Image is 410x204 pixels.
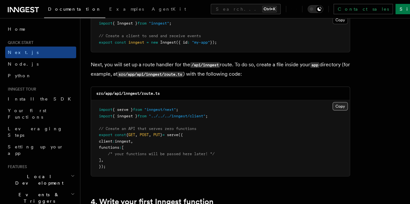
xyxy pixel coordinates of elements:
code: app [310,62,319,68]
span: ; [205,114,208,118]
span: functions [99,145,119,150]
a: Contact sales [334,4,393,14]
span: Examples [109,6,144,12]
a: Examples [105,2,148,17]
span: = [146,40,149,45]
span: "my-app" [192,40,210,45]
span: { [126,133,128,137]
span: : [119,145,122,150]
span: export [99,40,112,45]
span: from [137,21,146,26]
kbd: Ctrl+K [262,6,277,12]
a: Documentation [44,2,105,18]
a: Next.js [5,47,76,58]
span: /* your functions will be passed here later! */ [108,152,215,156]
span: ({ [178,133,183,137]
span: Quick start [5,40,33,45]
span: }); [99,164,106,169]
a: Install the SDK [5,93,76,105]
span: Setting up your app [8,144,64,156]
span: "inngest" [149,21,169,26]
span: } [160,133,162,137]
span: Python [8,73,31,78]
span: "inngest/next" [144,107,176,112]
span: Local Development [5,173,71,186]
span: { serve } [112,107,133,112]
span: , [101,158,103,162]
span: PUT [153,133,160,137]
a: Home [5,23,76,35]
span: = [162,133,165,137]
span: Features [5,164,27,169]
span: serve [167,133,178,137]
span: Documentation [48,6,101,12]
span: Node.js [8,61,39,67]
button: Copy [333,16,348,24]
span: GET [128,133,135,137]
a: Leveraging Steps [5,123,76,141]
span: export [99,133,112,137]
span: import [99,114,112,118]
a: Python [5,70,76,81]
span: Next.js [8,50,39,55]
span: : [112,139,115,144]
span: // Create an API that serves zero functions [99,126,196,131]
span: Inngest [160,40,176,45]
span: ({ id [176,40,187,45]
a: Node.js [5,58,76,70]
span: { Inngest } [112,21,137,26]
span: , [135,133,137,137]
span: [ [122,145,124,150]
a: Setting up your app [5,141,76,159]
span: ; [169,21,171,26]
span: , [149,133,151,137]
button: Toggle dark mode [308,5,323,13]
button: Search...Ctrl+K [211,4,281,14]
span: Home [8,26,26,32]
a: AgentKit [148,2,190,17]
span: { inngest } [112,114,137,118]
span: // Create a client to send and receive events [99,34,201,38]
span: from [133,107,142,112]
span: : [187,40,190,45]
code: src/app/api/inngest/route.ts [96,91,160,96]
span: }); [210,40,217,45]
button: Local Development [5,171,76,189]
span: AgentKit [152,6,186,12]
span: new [151,40,158,45]
a: Your first Functions [5,105,76,123]
span: Install the SDK [8,96,75,102]
span: from [137,114,146,118]
span: ; [176,107,178,112]
span: POST [140,133,149,137]
span: inngest [115,139,131,144]
span: import [99,107,112,112]
code: src/app/api/inngest/route.ts [117,72,183,77]
button: Copy [333,102,348,111]
span: Inngest tour [5,87,36,92]
span: inngest [128,40,144,45]
span: const [115,40,126,45]
span: Your first Functions [8,108,46,120]
span: client [99,139,112,144]
span: const [115,133,126,137]
code: /api/inngest [190,62,220,68]
span: "../../../inngest/client" [149,114,205,118]
p: Next, you will set up a route handler for the route. To do so, create a file inside your director... [91,60,350,79]
span: , [131,139,133,144]
span: ] [99,158,101,162]
span: Leveraging Steps [8,126,63,138]
span: import [99,21,112,26]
